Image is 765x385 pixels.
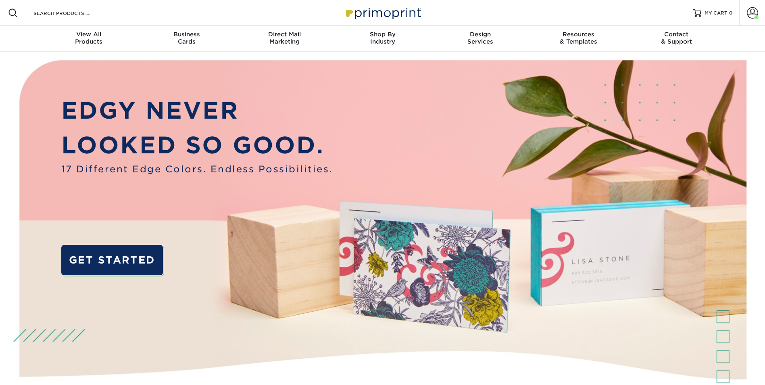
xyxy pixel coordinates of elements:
[33,8,111,18] input: SEARCH PRODUCTS.....
[431,31,529,45] div: Services
[334,31,431,38] span: Shop By
[61,245,163,275] a: GET STARTED
[529,31,627,38] span: Resources
[627,26,725,52] a: Contact& Support
[138,31,236,38] span: Business
[61,93,333,128] p: EDGY NEVER
[40,31,138,38] span: View All
[40,26,138,52] a: View AllProducts
[627,31,725,38] span: Contact
[342,4,423,21] img: Primoprint
[138,26,236,52] a: BusinessCards
[334,31,431,45] div: Industry
[138,31,236,45] div: Cards
[627,31,725,45] div: & Support
[431,31,529,38] span: Design
[705,10,727,17] span: MY CART
[529,31,627,45] div: & Templates
[61,128,333,162] p: LOOKED SO GOOD.
[61,162,333,176] span: 17 Different Edge Colors. Endless Possibilities.
[431,26,529,52] a: DesignServices
[729,10,733,16] span: 0
[40,31,138,45] div: Products
[529,26,627,52] a: Resources& Templates
[236,31,334,38] span: Direct Mail
[334,26,431,52] a: Shop ByIndustry
[236,31,334,45] div: Marketing
[236,26,334,52] a: Direct MailMarketing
